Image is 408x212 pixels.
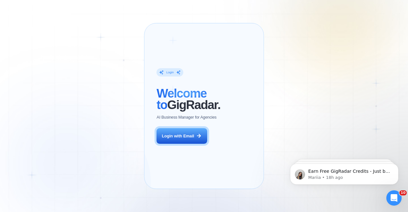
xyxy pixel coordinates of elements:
[157,114,216,120] p: AI Business Manager for Agencies
[157,88,220,110] h2: ‍ GigRadar.
[157,128,207,144] button: Login with Email
[386,190,402,206] iframe: Intercom live chat
[162,133,194,139] div: Login with Email
[166,70,174,75] div: Login
[280,150,408,195] iframe: Intercom notifications message
[399,190,407,195] span: 10
[157,86,207,111] span: Welcome to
